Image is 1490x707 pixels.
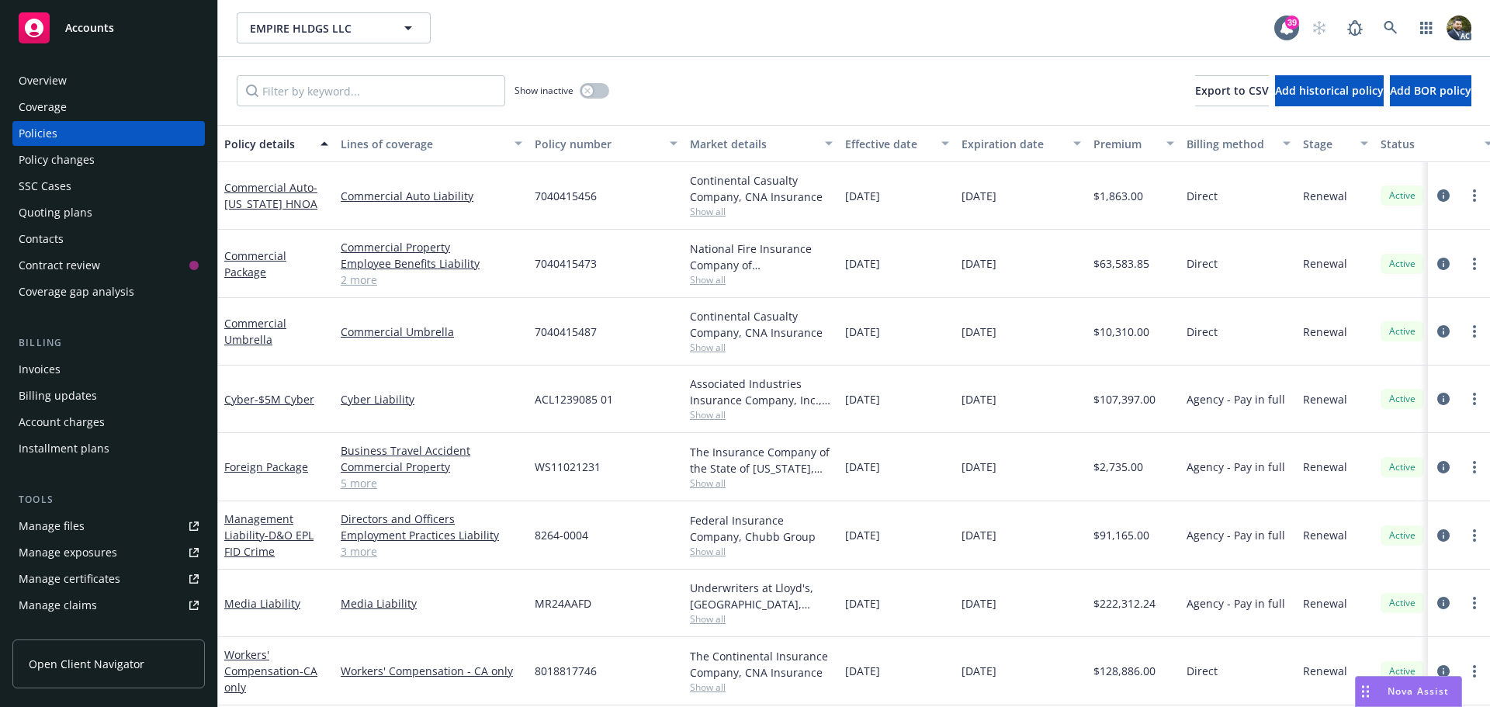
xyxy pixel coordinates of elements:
[515,84,573,97] span: Show inactive
[690,477,833,490] span: Show all
[12,253,205,278] a: Contract review
[1093,324,1149,340] span: $10,310.00
[224,596,300,611] a: Media Liability
[19,567,120,591] div: Manage certificates
[224,392,314,407] a: Cyber
[1093,136,1157,152] div: Premium
[1303,188,1347,204] span: Renewal
[341,391,522,407] a: Cyber Liability
[962,136,1064,152] div: Expiration date
[341,663,522,679] a: Workers' Compensation - CA only
[845,595,880,612] span: [DATE]
[19,383,97,408] div: Billing updates
[962,255,996,272] span: [DATE]
[690,205,833,218] span: Show all
[1387,529,1418,542] span: Active
[224,136,311,152] div: Policy details
[690,681,833,694] span: Show all
[962,527,996,543] span: [DATE]
[341,188,522,204] a: Commercial Auto Liability
[1093,188,1143,204] span: $1,863.00
[341,511,522,527] a: Directors and Officers
[12,121,205,146] a: Policies
[1387,257,1418,271] span: Active
[1434,186,1453,205] a: circleInformation
[1465,594,1484,612] a: more
[12,540,205,565] a: Manage exposures
[12,492,205,508] div: Tools
[1275,83,1384,98] span: Add historical policy
[224,511,314,559] a: Management Liability
[12,147,205,172] a: Policy changes
[962,188,996,204] span: [DATE]
[1465,186,1484,205] a: more
[19,121,57,146] div: Policies
[1303,136,1351,152] div: Stage
[1285,16,1299,29] div: 39
[684,125,839,162] button: Market details
[341,595,522,612] a: Media Liability
[1087,125,1180,162] button: Premium
[237,75,505,106] input: Filter by keyword...
[341,255,522,272] a: Employee Benefits Liability
[12,6,205,50] a: Accounts
[690,172,833,205] div: Continental Casualty Company, CNA Insurance
[845,663,880,679] span: [DATE]
[1093,527,1149,543] span: $91,165.00
[1434,255,1453,273] a: circleInformation
[12,567,205,591] a: Manage certificates
[1093,255,1149,272] span: $63,583.85
[535,136,660,152] div: Policy number
[19,95,67,120] div: Coverage
[1465,255,1484,273] a: more
[12,593,205,618] a: Manage claims
[12,436,205,461] a: Installment plans
[845,527,880,543] span: [DATE]
[690,512,833,545] div: Federal Insurance Company, Chubb Group
[1434,322,1453,341] a: circleInformation
[218,125,334,162] button: Policy details
[690,648,833,681] div: The Continental Insurance Company, CNA Insurance
[690,341,833,354] span: Show all
[535,391,613,407] span: ACL1239085 01
[19,357,61,382] div: Invoices
[1093,663,1156,679] span: $128,886.00
[1447,16,1471,40] img: photo
[19,593,97,618] div: Manage claims
[19,227,64,251] div: Contacts
[19,410,105,435] div: Account charges
[845,459,880,475] span: [DATE]
[1180,125,1297,162] button: Billing method
[1387,189,1418,203] span: Active
[1275,75,1384,106] button: Add historical policy
[1303,595,1347,612] span: Renewal
[1093,391,1156,407] span: $107,397.00
[1381,136,1475,152] div: Status
[12,410,205,435] a: Account charges
[341,475,522,491] a: 5 more
[535,663,597,679] span: 8018817746
[1434,458,1453,477] a: circleInformation
[1303,324,1347,340] span: Renewal
[1187,527,1285,543] span: Agency - Pay in full
[341,324,522,340] a: Commercial Umbrella
[535,324,597,340] span: 7040415487
[1375,12,1406,43] a: Search
[224,528,314,559] span: - D&O EPL FID Crime
[1303,663,1347,679] span: Renewal
[1187,663,1218,679] span: Direct
[341,239,522,255] a: Commercial Property
[341,459,522,475] a: Commercial Property
[341,136,505,152] div: Lines of coverage
[1390,83,1471,98] span: Add BOR policy
[1434,390,1453,408] a: circleInformation
[1387,460,1418,474] span: Active
[1387,664,1418,678] span: Active
[1303,527,1347,543] span: Renewal
[690,241,833,273] div: National Fire Insurance Company of [GEOGRAPHIC_DATA], CNA Insurance
[12,95,205,120] a: Coverage
[1187,188,1218,204] span: Direct
[341,543,522,560] a: 3 more
[1187,255,1218,272] span: Direct
[12,357,205,382] a: Invoices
